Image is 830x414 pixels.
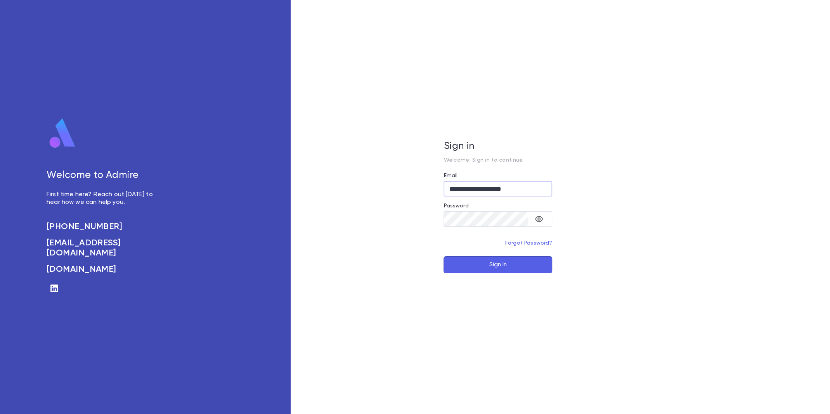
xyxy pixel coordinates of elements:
[47,191,161,206] p: First time here? Reach out [DATE] to hear how we can help you.
[47,170,161,181] h5: Welcome to Admire
[444,256,552,273] button: Sign In
[444,141,552,152] h5: Sign in
[444,172,457,179] label: Email
[444,203,468,209] label: Password
[47,222,161,232] a: [PHONE_NUMBER]
[47,118,78,149] img: logo
[47,264,161,274] a: [DOMAIN_NAME]
[505,240,553,246] a: Forgot Password?
[47,238,161,258] a: [EMAIL_ADDRESS][DOMAIN_NAME]
[531,211,547,227] button: toggle password visibility
[444,157,552,163] p: Welcome! Sign in to continue.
